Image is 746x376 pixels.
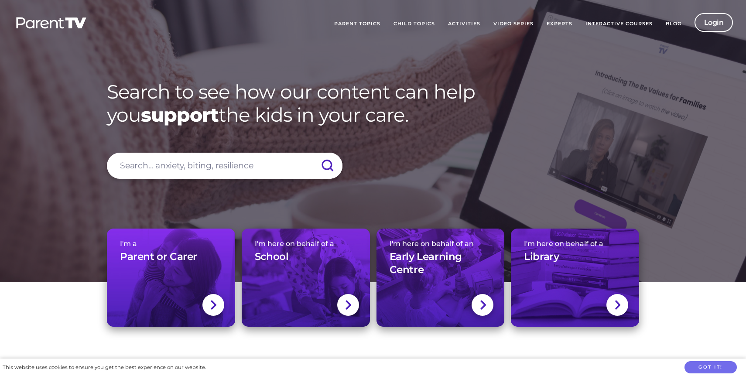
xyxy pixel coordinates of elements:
[107,80,639,126] h1: Search to see how our content can help you the kids in your care.
[441,13,487,35] a: Activities
[387,13,441,35] a: Child Topics
[540,13,579,35] a: Experts
[312,153,342,179] input: Submit
[511,229,639,327] a: I'm here on behalf of aLibrary
[3,363,206,372] div: This website uses cookies to ensure you get the best experience on our website.
[345,299,351,311] img: svg+xml;base64,PHN2ZyBlbmFibGUtYmFja2dyb3VuZD0ibmV3IDAgMCAxNC44IDI1LjciIHZpZXdCb3g9IjAgMCAxNC44ID...
[255,250,289,263] h3: School
[659,13,688,35] a: Blog
[210,299,216,311] img: svg+xml;base64,PHN2ZyBlbmFibGUtYmFja2dyb3VuZD0ibmV3IDAgMCAxNC44IDI1LjciIHZpZXdCb3g9IjAgMCAxNC44ID...
[695,13,733,32] a: Login
[242,229,370,327] a: I'm here on behalf of aSchool
[390,250,492,277] h3: Early Learning Centre
[479,299,486,311] img: svg+xml;base64,PHN2ZyBlbmFibGUtYmFja2dyb3VuZD0ibmV3IDAgMCAxNC44IDI1LjciIHZpZXdCb3g9IjAgMCAxNC44ID...
[255,239,357,248] span: I'm here on behalf of a
[524,250,559,263] h3: Library
[141,103,219,126] strong: support
[487,13,540,35] a: Video Series
[107,229,235,327] a: I'm aParent or Carer
[579,13,659,35] a: Interactive Courses
[684,361,737,374] button: Got it!
[15,17,87,29] img: parenttv-logo-white.4c85aaf.svg
[390,239,492,248] span: I'm here on behalf of an
[120,239,222,248] span: I'm a
[376,229,505,327] a: I'm here on behalf of anEarly Learning Centre
[524,239,626,248] span: I'm here on behalf of a
[120,250,197,263] h3: Parent or Carer
[107,153,342,179] input: Search... anxiety, biting, resilience
[614,299,621,311] img: svg+xml;base64,PHN2ZyBlbmFibGUtYmFja2dyb3VuZD0ibmV3IDAgMCAxNC44IDI1LjciIHZpZXdCb3g9IjAgMCAxNC44ID...
[328,13,387,35] a: Parent Topics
